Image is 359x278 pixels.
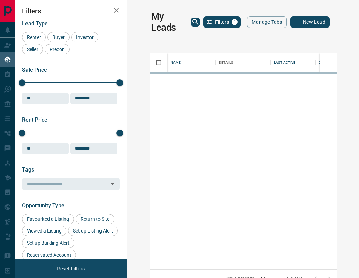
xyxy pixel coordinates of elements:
[22,7,120,15] h2: Filters
[22,32,46,42] div: Renter
[24,216,72,222] span: Favourited a Listing
[22,166,34,173] span: Tags
[22,66,47,73] span: Sale Price
[22,238,74,248] div: Set up Building Alert
[50,34,67,40] span: Buyer
[47,32,70,42] div: Buyer
[24,34,43,40] span: Renter
[45,44,70,54] div: Precon
[74,34,96,40] span: Investor
[76,214,114,224] div: Return to Site
[215,53,271,72] div: Details
[22,44,43,54] div: Seller
[22,116,47,123] span: Rent Price
[108,179,117,189] button: Open
[22,226,66,236] div: Viewed a Listing
[22,202,64,209] span: Opportunity Type
[71,32,98,42] div: Investor
[52,263,89,275] button: Reset Filters
[22,20,48,27] span: Lead Type
[219,53,233,72] div: Details
[290,16,330,28] button: New Lead
[171,53,181,72] div: Name
[203,16,240,28] button: Filters1
[78,216,112,222] span: Return to Site
[232,20,237,24] span: 1
[274,53,295,72] div: Last Active
[22,250,76,260] div: Reactivated Account
[24,47,41,52] span: Seller
[24,228,64,234] span: Viewed a Listing
[68,226,118,236] div: Set up Listing Alert
[22,214,74,224] div: Favourited a Listing
[24,240,72,246] span: Set up Building Alert
[24,252,74,258] span: Reactivated Account
[47,47,67,52] span: Precon
[247,16,286,28] button: Manage Tabs
[71,228,115,234] span: Set up Listing Alert
[271,53,315,72] div: Last Active
[167,53,215,72] div: Name
[151,11,187,33] h1: My Leads
[191,18,200,27] button: search button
